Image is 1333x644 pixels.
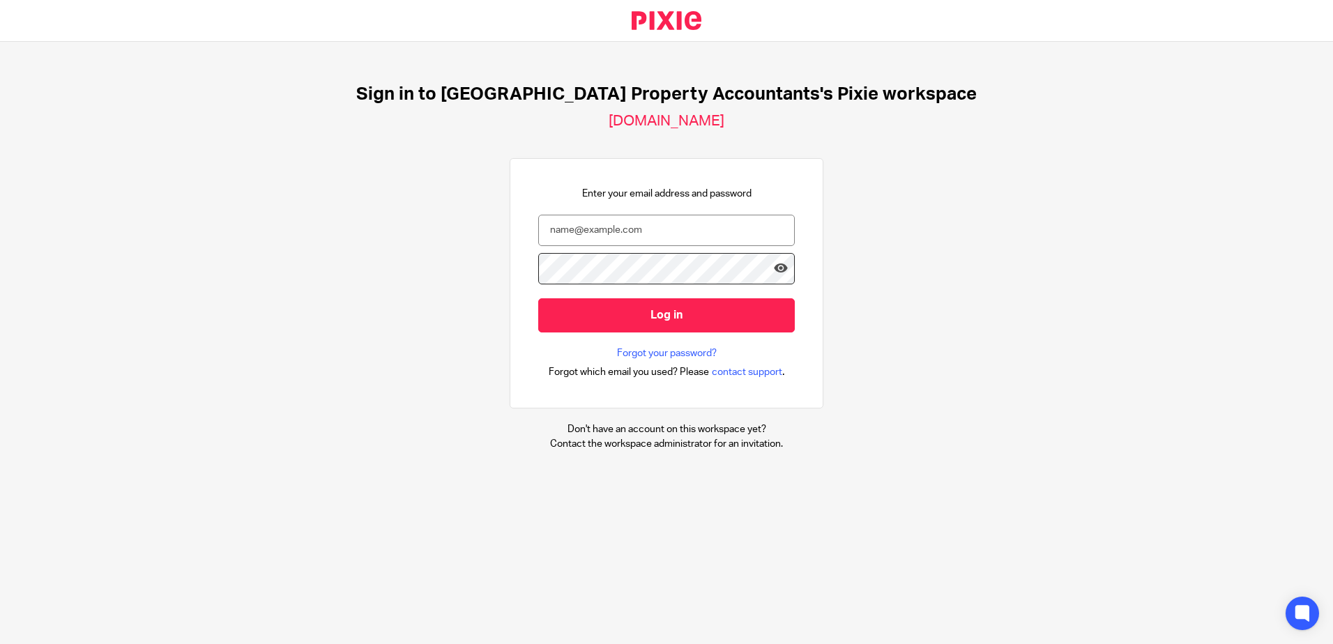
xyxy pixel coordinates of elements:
span: contact support [712,365,782,379]
p: Contact the workspace administrator for an invitation. [550,437,783,451]
h2: [DOMAIN_NAME] [609,112,724,130]
a: Forgot your password? [617,346,717,360]
h1: Sign in to [GEOGRAPHIC_DATA] Property Accountants's Pixie workspace [356,84,977,105]
p: Enter your email address and password [582,187,752,201]
input: Log in [538,298,795,332]
input: name@example.com [538,215,795,246]
span: Forgot which email you used? Please [549,365,709,379]
div: . [549,364,785,380]
p: Don't have an account on this workspace yet? [550,422,783,436]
